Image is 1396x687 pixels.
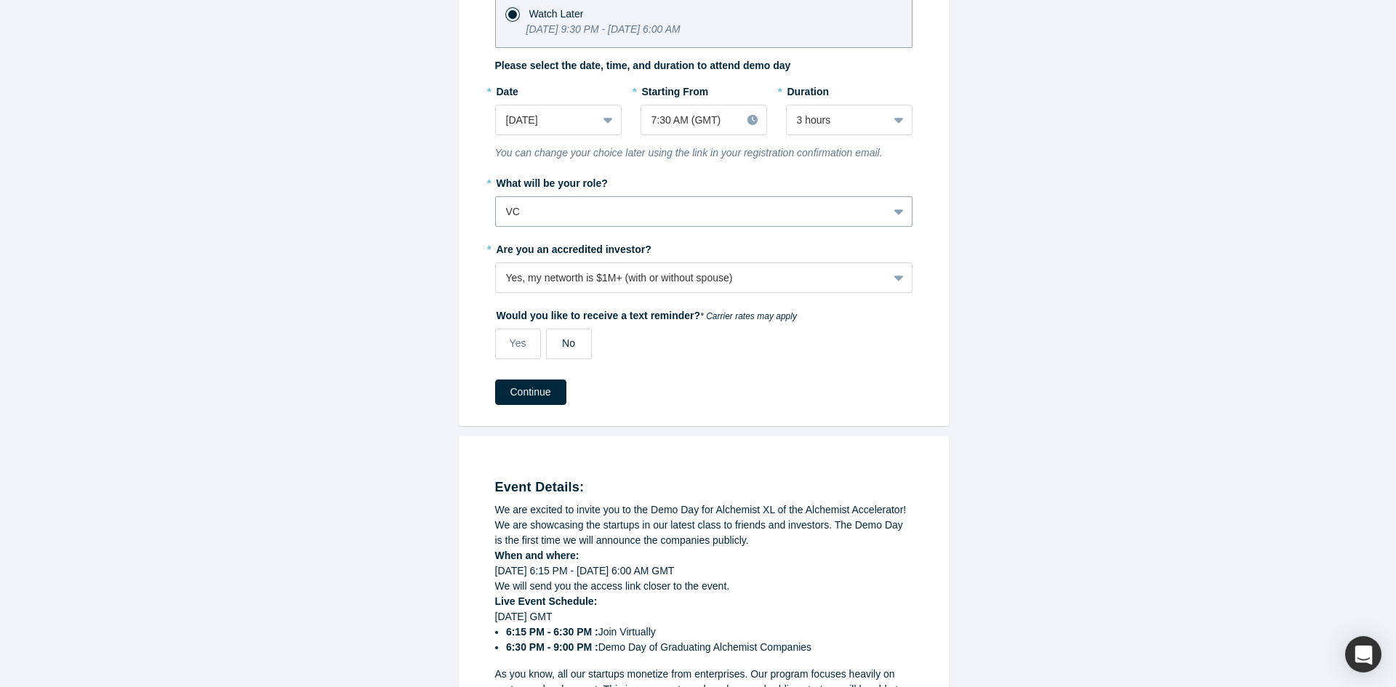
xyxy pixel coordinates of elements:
em: * Carrier rates may apply [700,311,797,321]
i: You can change your choice later using the link in your registration confirmation email. [495,147,883,158]
label: Would you like to receive a text reminder? [495,303,912,324]
div: We are showcasing the startups in our latest class to friends and investors. The Demo Day is the ... [495,518,912,548]
label: Are you an accredited investor? [495,237,912,257]
strong: Live Event Schedule: [495,595,598,607]
strong: 6:15 PM - 6:30 PM : [506,626,598,638]
div: Yes, my networth is $1M+ (with or without spouse) [506,270,878,286]
label: Starting From [641,79,709,100]
strong: When and where: [495,550,579,561]
div: We will send you the access link closer to the event. [495,579,912,594]
i: [DATE] 9:30 PM - [DATE] 6:00 AM [526,23,681,35]
label: Date [495,79,622,100]
button: Continue [495,379,566,405]
label: Duration [786,79,912,100]
li: Demo Day of Graduating Alchemist Companies [506,640,912,655]
li: Join Virtually [506,624,912,640]
label: Please select the date, time, and duration to attend demo day [495,58,791,73]
span: Yes [510,337,526,349]
div: [DATE] GMT [495,609,912,655]
span: No [562,337,575,349]
label: What will be your role? [495,171,912,191]
strong: Event Details: [495,480,585,494]
span: Watch Later [529,8,584,20]
strong: 6:30 PM - 9:00 PM : [506,641,598,653]
div: [DATE] 6:15 PM - [DATE] 6:00 AM GMT [495,563,912,579]
div: We are excited to invite you to the Demo Day for Alchemist XL of the Alchemist Accelerator! [495,502,912,518]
